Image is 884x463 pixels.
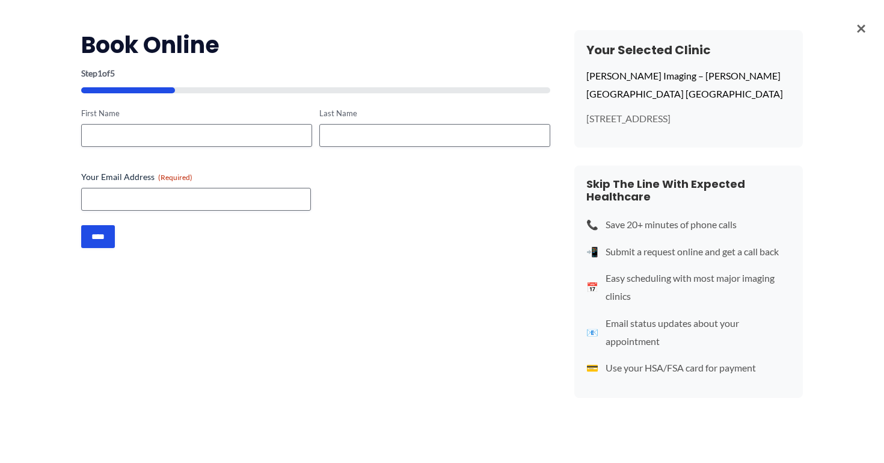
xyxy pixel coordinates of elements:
[81,108,312,119] label: First Name
[110,68,115,78] span: 5
[319,108,550,119] label: Last Name
[586,216,598,234] span: 📞
[586,314,791,350] li: Email status updates about your appointment
[586,216,791,234] li: Save 20+ minutes of phone calls
[856,12,866,43] span: ×
[586,359,791,377] li: Use your HSA/FSA card for payment
[586,178,791,204] h4: Skip The Line With Expected Healthcare
[586,269,791,305] li: Easy scheduling with most major imaging clinics
[586,323,598,341] span: 📧
[81,30,550,60] h2: Book Online
[586,112,791,125] p: [STREET_ADDRESS]
[81,171,550,183] label: Your Email Address
[586,243,791,261] li: Submit a request online and get a call back
[586,359,598,377] span: 💳
[586,243,598,261] span: 📲
[81,69,550,78] p: Step of
[586,42,791,58] h3: Your Selected Clinic
[586,278,598,296] span: 📅
[97,68,102,78] span: 1
[586,67,791,102] p: [PERSON_NAME] Imaging – [PERSON_NAME][GEOGRAPHIC_DATA] [GEOGRAPHIC_DATA]
[158,173,192,182] span: (Required)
